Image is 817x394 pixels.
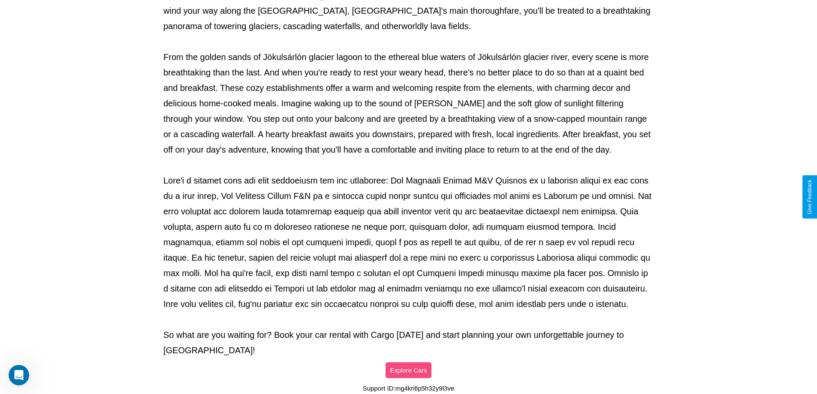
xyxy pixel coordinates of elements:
[386,362,431,378] button: Explore Cars
[363,382,454,394] p: Support ID: mg4kritlp5h32y9l3ve
[807,180,813,214] div: Give Feedback
[9,365,29,385] iframe: Intercom live chat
